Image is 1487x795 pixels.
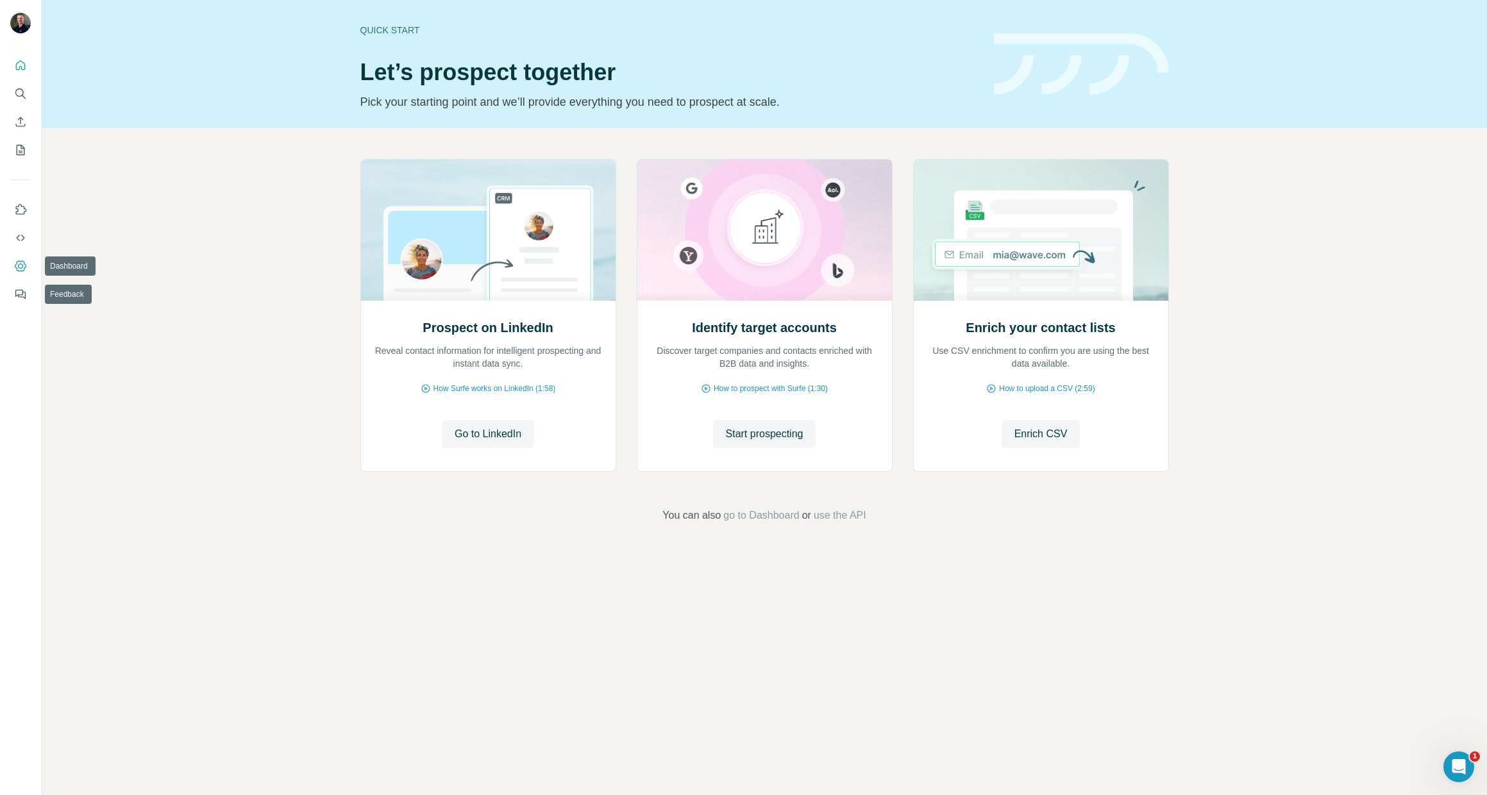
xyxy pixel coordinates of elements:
[650,344,879,370] p: Discover target companies and contacts enriched with B2B data and insights.
[10,54,31,77] button: Quick start
[455,426,521,442] span: Go to LinkedIn
[662,508,721,523] span: You can also
[360,160,616,301] img: Prospect on LinkedIn
[10,255,31,278] button: Dashboard
[994,33,1169,96] img: banner
[714,383,828,394] span: How to prospect with Surfe (1:30)
[442,420,534,448] button: Go to LinkedIn
[374,344,603,370] p: Reveal contact information for intelligent prospecting and instant data sync.
[814,508,866,523] button: use the API
[966,319,1115,337] h2: Enrich your contact lists
[10,283,31,306] button: Feedback
[10,226,31,249] button: Use Surfe API
[1470,751,1480,762] span: 1
[360,93,979,111] p: Pick your starting point and we’ll provide everything you need to prospect at scale.
[637,160,893,301] img: Identify target accounts
[726,426,803,442] span: Start prospecting
[1002,420,1080,448] button: Enrich CSV
[360,60,979,85] h1: Let’s prospect together
[1443,751,1474,782] iframe: Intercom live chat
[10,82,31,105] button: Search
[10,138,31,162] button: My lists
[723,508,799,523] button: go to Dashboard
[999,383,1095,394] span: How to upload a CSV (2:59)
[692,319,837,337] h2: Identify target accounts
[433,383,556,394] span: How Surfe works on LinkedIn (1:58)
[10,110,31,133] button: Enrich CSV
[913,160,1169,301] img: Enrich your contact lists
[10,198,31,221] button: Use Surfe on LinkedIn
[713,420,816,448] button: Start prospecting
[927,344,1155,370] p: Use CSV enrichment to confirm you are using the best data available.
[802,508,811,523] span: or
[1014,426,1068,442] span: Enrich CSV
[10,13,31,33] img: Avatar
[423,319,553,337] h2: Prospect on LinkedIn
[360,24,979,37] div: Quick start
